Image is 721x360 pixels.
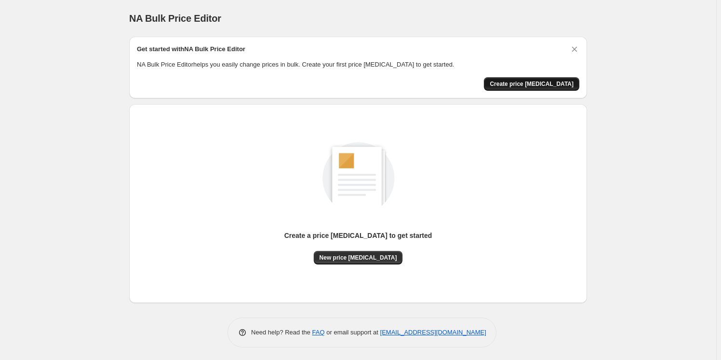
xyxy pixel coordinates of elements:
button: Dismiss card [570,44,579,54]
span: Need help? Read the [251,329,312,336]
p: Create a price [MEDICAL_DATA] to get started [284,231,432,240]
p: NA Bulk Price Editor helps you easily change prices in bulk. Create your first price [MEDICAL_DAT... [137,60,579,69]
span: NA Bulk Price Editor [129,13,221,24]
span: New price [MEDICAL_DATA] [320,254,397,262]
button: Create price change job [484,77,579,91]
a: [EMAIL_ADDRESS][DOMAIN_NAME] [380,329,486,336]
span: or email support at [325,329,380,336]
button: New price [MEDICAL_DATA] [314,251,403,264]
h2: Get started with NA Bulk Price Editor [137,44,245,54]
span: Create price [MEDICAL_DATA] [490,80,574,88]
a: FAQ [312,329,325,336]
